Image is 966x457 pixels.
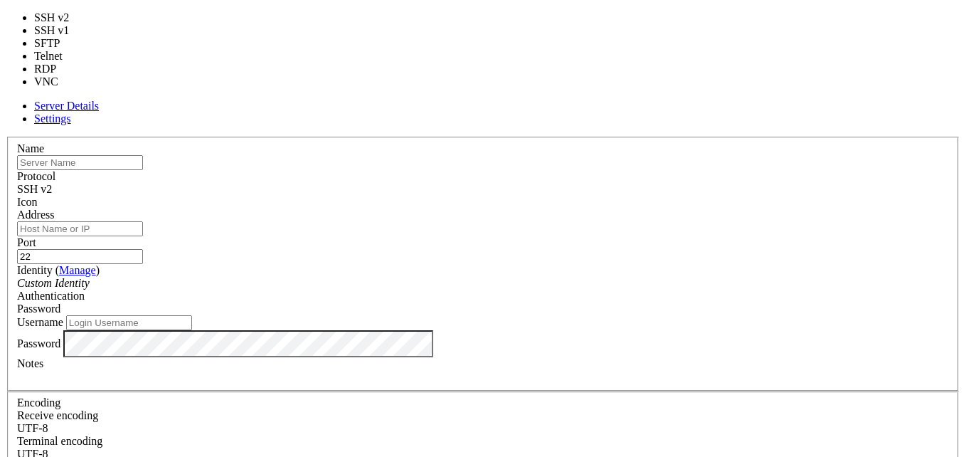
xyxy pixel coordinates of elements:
label: Username [17,316,63,328]
li: SFTP [34,37,85,50]
span: SSH v2 [17,183,52,195]
div: Password [17,303,949,315]
x-row: * Work on multiple sessions, automate your SSH commands, and establish connections with just a si... [6,127,781,139]
div: Custom Identity [17,277,949,290]
li: VNC [34,75,85,88]
span: Welcome to Shellngn! [6,6,120,17]
input: Host Name or IP [17,221,143,236]
label: Encoding [17,396,60,409]
li: RDP [34,63,85,75]
a: Server Details [34,100,99,112]
li: Telnet [34,50,85,63]
label: Port [17,236,36,248]
label: Identity [17,264,100,276]
span: Mobile Compatibility: [11,175,131,187]
span: Password [17,303,60,315]
label: Notes [17,357,43,369]
x-row: * Take full control of your remote servers using our RDP or VNC from your browser. [6,163,781,175]
x-row: More information at: [6,224,781,236]
li: SSH v2 [34,11,85,24]
label: Set the expected encoding for data received from the host. If the encodings do not match, visual ... [17,409,98,421]
div: UTF-8 [17,422,949,435]
li: SSH v1 [34,24,85,37]
span: Advanced SSH Client: [11,127,125,138]
x-row: r servers from anywhere. [6,115,781,127]
i: Custom Identity [17,277,90,289]
x-row: It also has a full-featured SFTP client, remote desktop with RDP and VNC, and more. [6,66,781,78]
span: Remote Desktop Capabilities: [11,163,171,174]
x-row: * Whether you're using or , enjoy the convenience of managing you [6,103,781,115]
input: Port Number [17,249,143,264]
label: Icon [17,196,37,208]
x-row: Shellngn is a web-based SSH client that allows you to connect to your servers from anywhere witho... [6,54,781,66]
input: Login Username [66,315,192,330]
x-row: * Enjoy easy management of files and folders, swift data transfers, and the ability to edit your ... [6,139,781,151]
span: https://shellngn.com/pro-docker/ [370,103,489,114]
span: UTF-8 [17,422,48,434]
a: Settings [34,112,71,125]
label: The default terminal encoding. ISO-2022 enables character map translations (like graphics maps). ... [17,435,102,447]
x-row: * Experience the same robust functionality and convenience on your mobile devices, for seamless s... [6,175,781,187]
span: Comprehensive SFTP Client: [11,139,159,150]
x-row: gement on the go. [6,187,781,199]
label: Protocol [17,170,55,182]
label: Address [17,209,54,221]
label: Name [17,142,44,154]
input: Server Name [17,155,143,170]
label: Authentication [17,290,85,302]
span: Seamless Server Management: [11,103,165,114]
x-row: directly within our platform. [6,151,781,163]
span: ( ) [55,264,100,276]
span: https://shellngn.com/cloud/ [279,103,359,114]
span: https://shellngn.com [120,224,222,235]
span: To get started, please use the left side bar to add your server. [6,248,370,259]
a: Manage [59,264,96,276]
div: (0, 21) [6,260,11,272]
label: Password [17,337,60,349]
div: SSH v2 [17,183,949,196]
span: This is a demo session. [6,30,137,41]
